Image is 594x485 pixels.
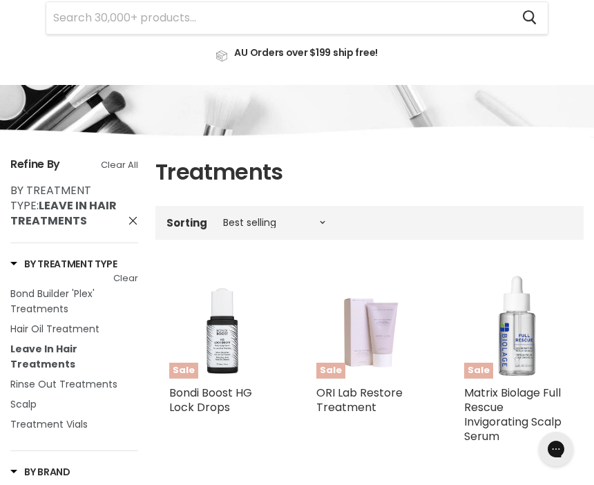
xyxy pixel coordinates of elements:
[10,417,88,431] span: Treatment Vials
[10,287,95,316] span: Bond Builder 'Plex' Treatments
[511,2,548,34] button: Search
[169,385,252,415] a: Bondi Boost HG Lock Drops
[316,363,345,379] span: Sale
[464,385,562,444] a: Matrix Biolage Full Rescue Invigorating Scalp Serum
[316,385,403,415] a: ORI Lab Restore Treatment
[10,182,91,213] span: By Treatment Type
[113,271,138,286] a: Clear
[10,198,117,229] strong: Leave In Hair Treatments
[169,273,275,379] a: Bondi Boost HG Lock DropsSale
[10,183,138,229] a: By Treatment Type: Leave In Hair Treatments
[10,286,138,316] a: Bond Builder 'Plex' Treatments
[327,273,412,379] img: ORI Lab Restore Treatment
[10,377,138,392] a: Rinse Out Treatments
[10,321,138,336] a: Hair Oil Treatment
[10,182,117,229] span: :
[155,158,584,187] h1: Treatments
[46,2,511,34] input: Search
[464,363,493,379] span: Sale
[10,257,117,271] h3: By Treatment Type
[464,273,570,379] a: Matrix Biolage Full Rescue Invigorating Scalp SerumSale
[316,273,422,379] a: ORI Lab Restore TreatmentSale
[10,417,138,432] a: Treatment Vials
[101,158,138,173] a: Clear All
[10,397,37,411] span: Scalp
[10,377,117,391] span: Rinse Out Treatments
[10,156,60,172] span: Refine By
[169,273,275,379] img: Bondi Boost HG Lock Drops
[10,465,70,479] h3: By Brand
[10,397,138,412] a: Scalp
[166,217,207,229] label: Sorting
[46,1,548,35] form: Product
[464,273,570,379] img: Matrix Biolage Full Rescue Invigorating Scalp Serum
[10,322,99,336] span: Hair Oil Treatment
[169,363,198,379] span: Sale
[10,341,138,372] a: Leave In Hair Treatments
[10,342,77,371] span: Leave In Hair Treatments
[532,427,580,471] iframe: Gorgias live chat messenger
